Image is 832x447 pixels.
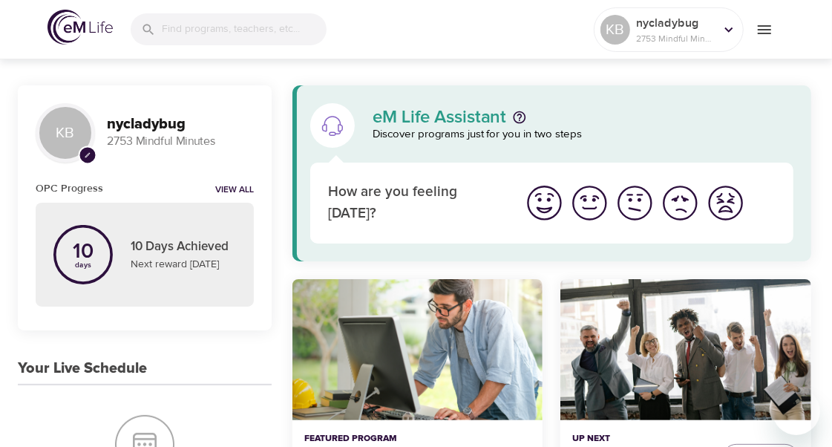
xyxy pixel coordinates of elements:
iframe: Button to launch messaging window [773,388,820,435]
input: Find programs, teachers, etc... [162,13,327,45]
p: 2753 Mindful Minutes [107,133,254,150]
img: worst [705,183,746,223]
button: I'm feeling great [522,180,567,226]
button: I'm feeling ok [612,180,658,226]
p: 2753 Mindful Minutes [636,32,715,45]
h3: Your Live Schedule [18,360,147,377]
p: 10 Days Achieved [131,238,236,257]
button: I'm feeling worst [703,180,748,226]
p: eM Life Assistant [373,108,507,126]
p: nycladybug [636,14,715,32]
h3: nycladybug [107,116,254,133]
p: Discover programs just for you in two steps [373,126,793,143]
p: Up Next [572,432,710,446]
div: KB [36,103,95,163]
img: bad [660,183,701,223]
img: ok [615,183,655,223]
div: KB [600,15,630,45]
p: How are you feeling [DATE]? [328,182,504,224]
button: I'm feeling good [567,180,612,226]
img: good [569,183,610,223]
button: Ten Short Everyday Mindfulness Practices [292,279,543,420]
p: days [73,262,94,268]
button: I'm feeling bad [658,180,703,226]
img: logo [48,10,113,45]
h6: OPC Progress [36,180,103,197]
p: Featured Program [304,432,531,446]
img: great [524,183,565,223]
button: menu [744,9,784,50]
a: View all notifications [215,184,254,197]
button: Mindful Daily [560,279,811,420]
p: Next reward [DATE] [131,257,236,273]
img: eM Life Assistant [321,114,344,137]
p: 10 [73,241,94,262]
